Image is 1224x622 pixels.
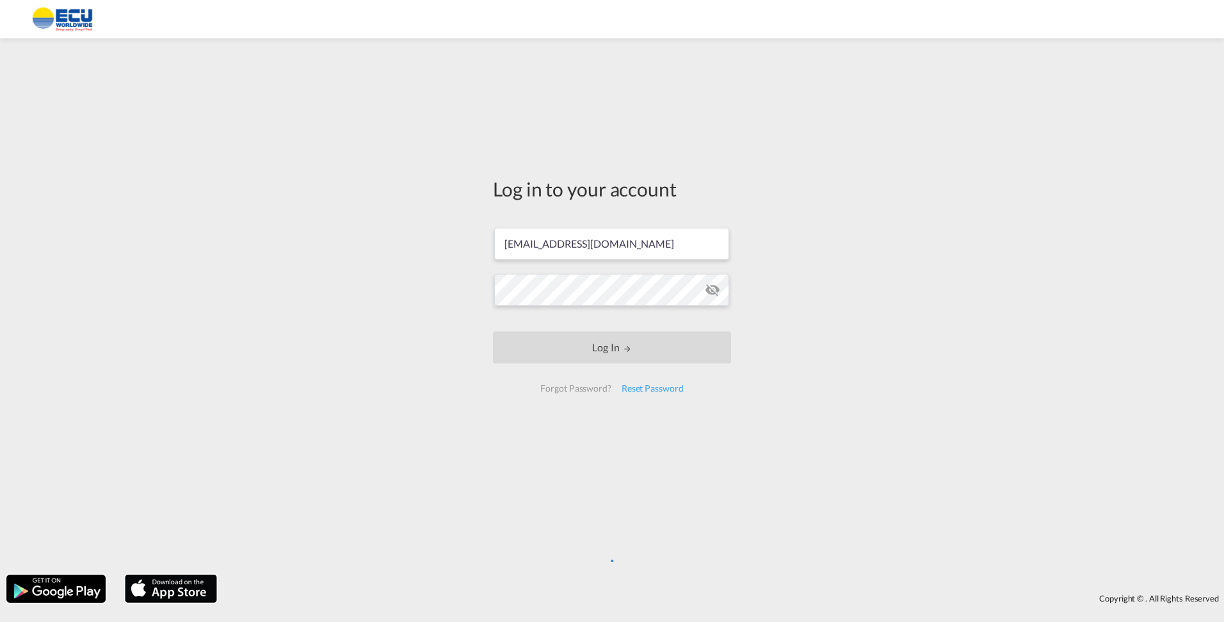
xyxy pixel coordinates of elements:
[616,377,689,400] div: Reset Password
[535,377,616,400] div: Forgot Password?
[5,573,107,604] img: google.png
[493,175,731,202] div: Log in to your account
[705,282,720,298] md-icon: icon-eye-off
[493,331,731,363] button: LOGIN
[223,587,1224,609] div: Copyright © . All Rights Reserved
[124,573,218,604] img: apple.png
[494,228,729,260] input: Enter email/phone number
[19,5,106,34] img: 6cccb1402a9411edb762cf9624ab9cda.png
